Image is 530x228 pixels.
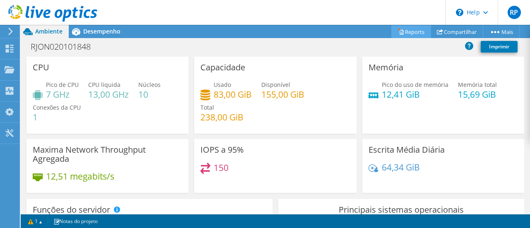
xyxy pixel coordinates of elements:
a: Compartilhar [431,25,483,38]
h3: Funções do servidor [33,205,110,214]
h3: Principais sistemas operacionais [284,205,518,214]
h4: 83,00 GiB [214,90,252,99]
h4: 15,69 GiB [458,90,497,99]
h3: Memória [369,63,403,72]
span: Disponível [261,81,290,89]
h4: 10 [138,90,161,99]
h4: 1 [33,113,81,122]
span: Usado [214,81,231,89]
h4: 12,51 megabits/s [46,172,114,181]
h3: IOPS a 95% [200,145,244,154]
h3: Maxima Network Throughput Agregada [33,145,182,163]
h4: 238,00 GiB [200,113,243,122]
h4: 13,00 GHz [88,90,129,99]
span: Ambiente [35,27,63,35]
h4: 150 [214,163,229,172]
h3: CPU [33,63,49,72]
span: Pico do uso de memória [382,81,448,89]
span: Conexões da CPU [33,103,81,111]
svg: \n [456,9,463,16]
h4: 155,00 GiB [261,90,304,99]
h4: 7 GHz [46,90,79,99]
h1: RJON020101848 [27,42,104,51]
a: Notas do projeto [48,216,104,226]
a: Reports [391,25,431,38]
span: CPU líquida [88,81,120,89]
h3: Capacidade [200,63,245,72]
h4: 12,41 GiB [382,90,448,99]
span: Núcleos [138,81,161,89]
h4: 64,34 GiB [382,163,420,172]
span: Total [200,103,214,111]
span: Desempenho [83,27,120,35]
span: Memória total [458,81,497,89]
h3: Escrita Média Diária [369,145,445,154]
span: RP [508,6,521,19]
a: 1 [22,216,48,226]
a: Imprimir [481,41,518,53]
span: Pico de CPU [46,81,79,89]
a: Mais [483,25,520,38]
